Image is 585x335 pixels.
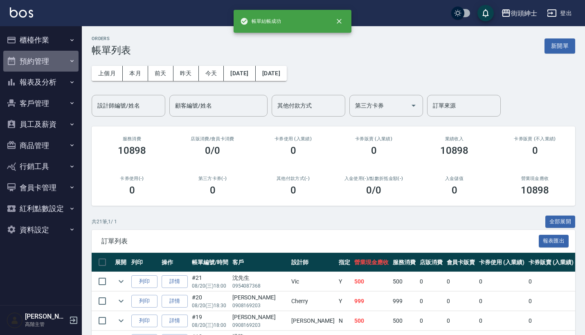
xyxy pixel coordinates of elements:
[418,253,445,272] th: 店販消費
[504,176,565,181] h2: 營業現金應收
[192,282,228,290] p: 08/20 (三) 18:00
[418,311,445,331] td: 0
[3,198,79,219] button: 紅利點數設定
[10,7,33,18] img: Logo
[532,145,538,156] h3: 0
[101,176,162,181] h2: 卡券使用(-)
[25,321,67,328] p: 高階主管
[192,322,228,329] p: 08/20 (三) 18:00
[190,253,230,272] th: 帳單編號/時間
[391,292,418,311] td: 999
[440,145,469,156] h3: 10898
[3,29,79,51] button: 櫃檯作業
[190,292,230,311] td: #20
[544,6,575,21] button: 登出
[289,311,337,331] td: [PERSON_NAME]
[3,114,79,135] button: 員工及薪資
[101,136,162,142] h3: 服務消費
[232,302,287,309] p: 0908169203
[424,176,485,181] h2: 入金儲值
[129,184,135,196] h3: 0
[232,322,287,329] p: 0908169203
[539,235,569,247] button: 報表匯出
[407,99,420,112] button: Open
[477,253,526,272] th: 卡券使用 (入業績)
[115,295,127,307] button: expand row
[371,145,377,156] h3: 0
[352,311,391,331] td: 500
[289,272,337,291] td: Vic
[526,311,576,331] td: 0
[330,12,348,30] button: close
[173,66,199,81] button: 昨天
[526,272,576,291] td: 0
[445,292,477,311] td: 0
[3,72,79,93] button: 報表及分析
[445,253,477,272] th: 會員卡販賣
[352,292,391,311] td: 999
[289,292,337,311] td: Cherry
[131,275,157,288] button: 列印
[477,272,526,291] td: 0
[504,136,565,142] h2: 卡券販賣 (不入業績)
[337,292,352,311] td: Y
[539,237,569,245] a: 報表匯出
[92,218,117,225] p: 共 21 筆, 1 / 1
[190,311,230,331] td: #19
[3,135,79,156] button: 商品管理
[232,282,287,290] p: 0954087368
[3,93,79,114] button: 客戶管理
[352,253,391,272] th: 營業現金應收
[337,253,352,272] th: 指定
[337,311,352,331] td: N
[452,184,457,196] h3: 0
[545,216,576,228] button: 全部展開
[521,184,549,196] h3: 10898
[199,66,224,81] button: 今天
[445,272,477,291] td: 0
[418,272,445,291] td: 0
[352,272,391,291] td: 500
[263,176,324,181] h2: 其他付款方式(-)
[160,253,190,272] th: 操作
[131,295,157,308] button: 列印
[290,145,296,156] h3: 0
[182,136,243,142] h2: 店販消費 /會員卡消費
[232,313,287,322] div: [PERSON_NAME]
[230,253,289,272] th: 客戶
[224,66,255,81] button: [DATE]
[391,311,418,331] td: 500
[101,237,539,245] span: 訂單列表
[113,253,129,272] th: 展開
[477,292,526,311] td: 0
[162,275,188,288] a: 詳情
[343,136,404,142] h2: 卡券販賣 (入業績)
[148,66,173,81] button: 前天
[115,275,127,288] button: expand row
[544,42,575,49] a: 新開單
[232,274,287,282] div: 沈先生
[162,315,188,327] a: 詳情
[232,293,287,302] div: [PERSON_NAME]
[182,176,243,181] h2: 第三方卡券(-)
[477,5,494,21] button: save
[205,145,220,156] h3: 0/0
[526,292,576,311] td: 0
[3,156,79,177] button: 行銷工具
[192,302,228,309] p: 08/20 (三) 18:30
[418,292,445,311] td: 0
[263,136,324,142] h2: 卡券使用 (入業績)
[190,272,230,291] td: #21
[544,38,575,54] button: 新開單
[118,145,146,156] h3: 10898
[256,66,287,81] button: [DATE]
[343,176,404,181] h2: 入金使用(-) /點數折抵金額(-)
[391,253,418,272] th: 服務消費
[92,66,123,81] button: 上個月
[526,253,576,272] th: 卡券販賣 (入業績)
[210,184,216,196] h3: 0
[7,312,23,328] img: Person
[240,17,281,25] span: 帳單結帳成功
[162,295,188,308] a: 詳情
[445,311,477,331] td: 0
